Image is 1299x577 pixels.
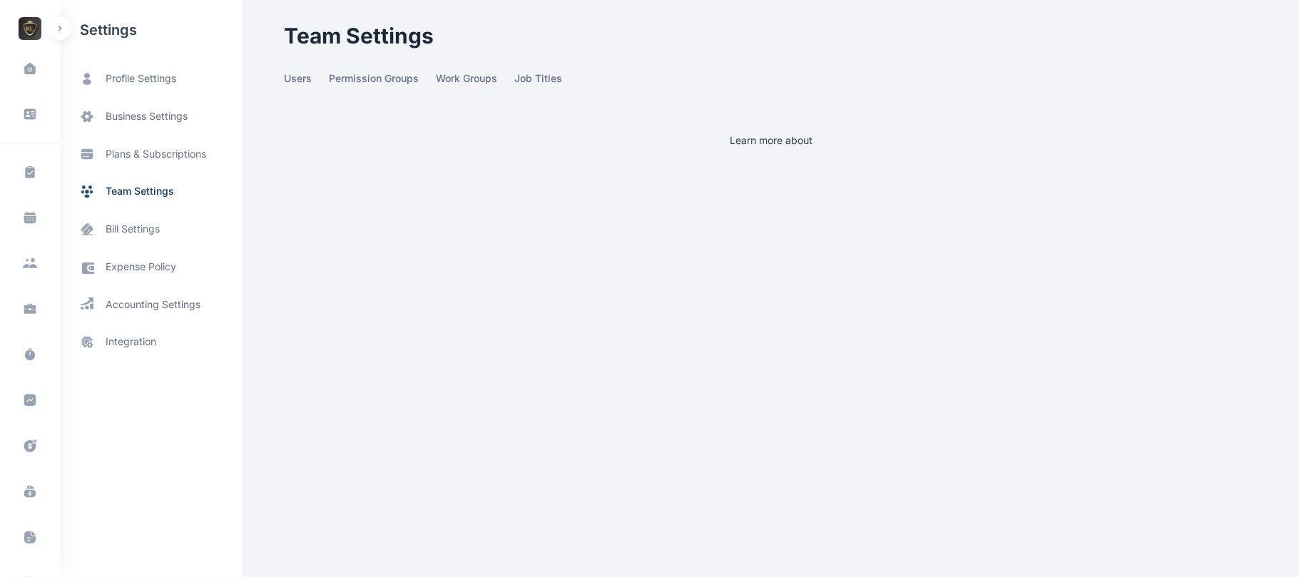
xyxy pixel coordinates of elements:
[60,173,243,210] a: team settings
[106,109,188,124] span: business settings
[329,71,436,93] a: permission groups
[329,71,419,93] span: permission groups
[106,184,174,199] span: team settings
[106,71,176,86] span: profile settings
[514,71,579,93] a: job titles
[284,71,329,93] a: users
[436,71,514,93] a: work groups
[60,136,243,173] a: plans & subscriptions
[514,71,562,93] span: job titles
[60,98,243,136] a: business settings
[284,71,312,93] span: users
[60,210,243,248] a: bill settings
[60,286,243,323] a: accounting settings
[106,147,206,161] span: plans & subscriptions
[106,260,176,275] span: expense policy
[60,60,243,98] a: profile settings
[60,323,243,361] a: integration
[106,297,200,312] span: accounting settings
[284,23,1259,48] h1: Team Settings
[730,133,813,148] p: Learn more about
[106,335,156,349] span: integration
[106,222,160,237] span: bill settings
[60,248,243,286] a: expense policy
[436,71,497,93] span: work groups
